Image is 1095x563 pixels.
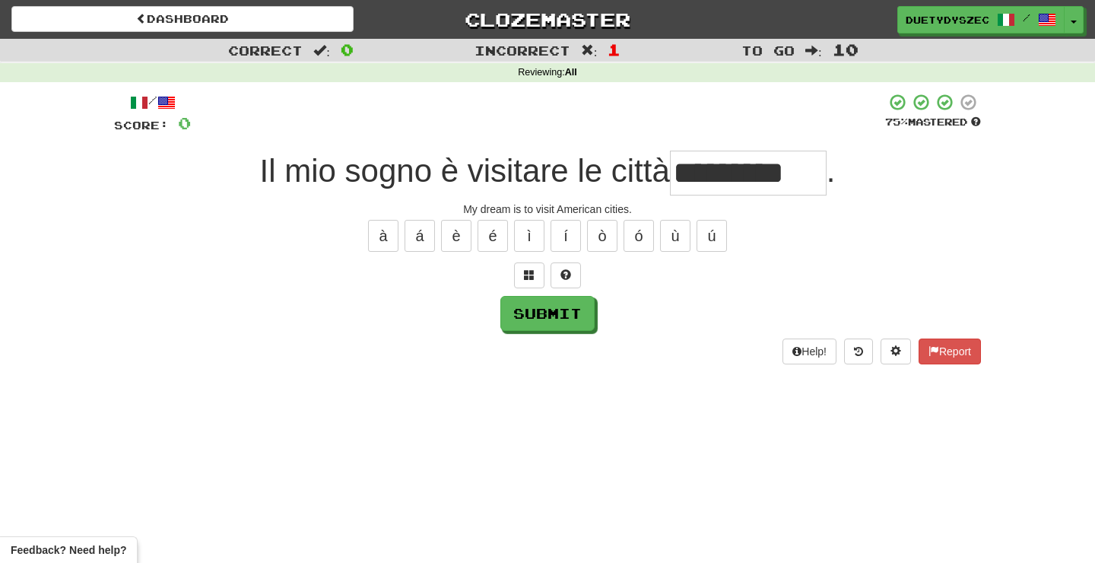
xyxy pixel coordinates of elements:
[587,220,617,252] button: ò
[833,40,859,59] span: 10
[565,67,577,78] strong: All
[313,44,330,57] span: :
[114,119,169,132] span: Score:
[260,153,670,189] span: Il mio sogno è visitare le città
[441,220,471,252] button: è
[228,43,303,58] span: Correct
[581,44,598,57] span: :
[11,6,354,32] a: Dashboard
[11,542,126,558] span: Open feedback widget
[514,262,544,288] button: Switch sentence to multiple choice alt+p
[478,220,508,252] button: é
[697,220,727,252] button: ú
[1023,12,1030,23] span: /
[624,220,654,252] button: ó
[782,339,836,364] button: Help!
[827,153,836,189] span: .
[608,40,620,59] span: 1
[368,220,398,252] button: à
[805,44,822,57] span: :
[741,43,795,58] span: To go
[551,262,581,288] button: Single letter hint - you only get 1 per sentence and score half the points! alt+h
[885,116,908,128] span: 75 %
[474,43,570,58] span: Incorrect
[660,220,690,252] button: ù
[906,13,989,27] span: duetydyszec
[551,220,581,252] button: í
[844,339,873,364] button: Round history (alt+y)
[897,6,1065,33] a: duetydyszec /
[514,220,544,252] button: ì
[178,113,191,132] span: 0
[376,6,719,33] a: Clozemaster
[114,202,981,217] div: My dream is to visit American cities.
[919,339,981,364] button: Report
[405,220,435,252] button: á
[885,116,981,129] div: Mastered
[341,40,354,59] span: 0
[114,93,191,112] div: /
[500,296,595,331] button: Submit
